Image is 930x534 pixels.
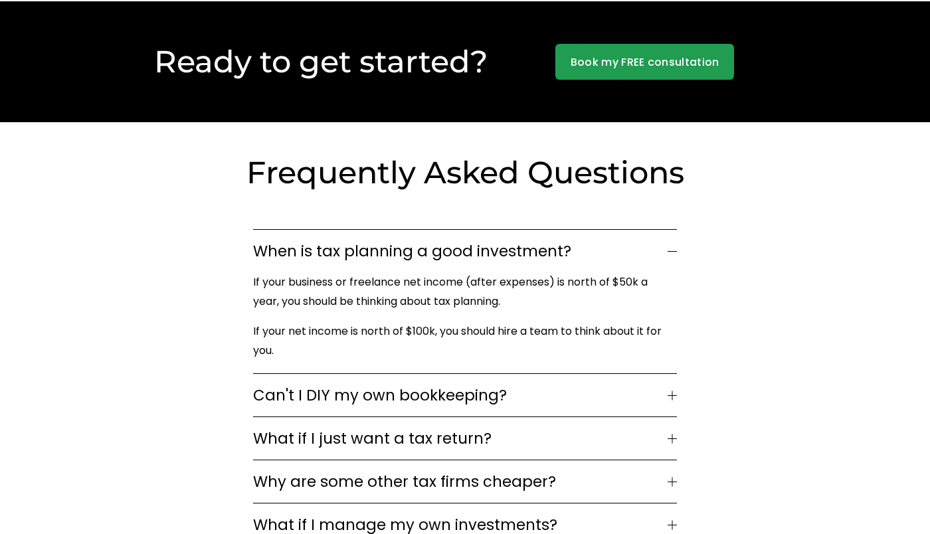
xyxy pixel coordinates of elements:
[217,153,713,193] h2: Frequently Asked Questions
[253,272,678,373] div: When is tax planning a good investment?
[253,460,678,503] button: Why are some other tax firms cheaper?
[253,470,668,493] span: Why are some other tax firms cheaper?
[253,384,668,406] span: Can't I DIY my own bookkeeping?
[253,322,671,361] p: If your net income is north of $100k, you should hire a team to think about it for you.
[253,417,678,460] button: What if I just want a tax return?
[253,273,671,311] p: If your business or freelance net income (after expenses) is north of $50k a year, you should be ...
[253,374,678,416] button: Can't I DIY my own bookkeeping?
[253,240,668,262] span: When is tax planning a good investment?
[555,44,734,80] a: Book my FREE consultation
[109,42,533,82] h2: Ready to get started?
[253,427,668,450] span: What if I just want a tax return?
[253,230,678,272] button: When is tax planning a good investment?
